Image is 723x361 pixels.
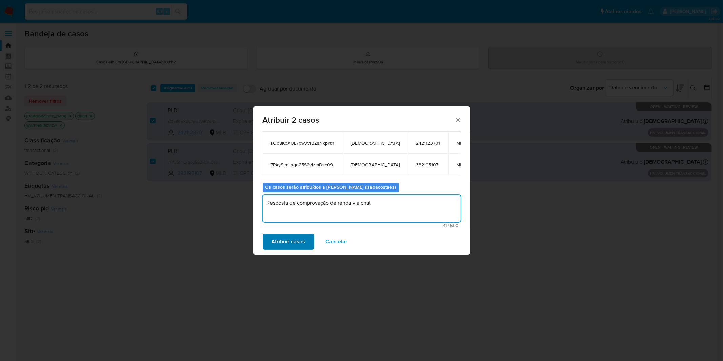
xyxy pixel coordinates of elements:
[272,234,305,249] span: Atribuir casos
[416,140,440,146] span: 2421123701
[457,162,466,168] span: MLB
[263,195,461,222] textarea: Resposta de comprovação de renda via chat
[326,234,348,249] span: Cancelar
[351,162,400,168] span: [DEMOGRAPHIC_DATA]
[416,162,440,168] span: 382195107
[271,140,335,146] span: sQb8KpXUL7pwJViBZsNkpKth
[263,234,314,250] button: Atribuir casos
[253,106,470,255] div: assign-modal
[351,140,400,146] span: [DEMOGRAPHIC_DATA]
[317,234,357,250] button: Cancelar
[455,117,461,123] button: Fechar a janela
[265,223,459,228] span: Máximo de 500 caracteres
[457,140,466,146] span: MLB
[263,116,455,124] span: Atribuir 2 casos
[271,162,335,168] span: 7PAyStmLxgo25S2vlzmDsc09
[265,184,396,190] b: Os casos serão atribuídos a [PERSON_NAME] (isadacostaes)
